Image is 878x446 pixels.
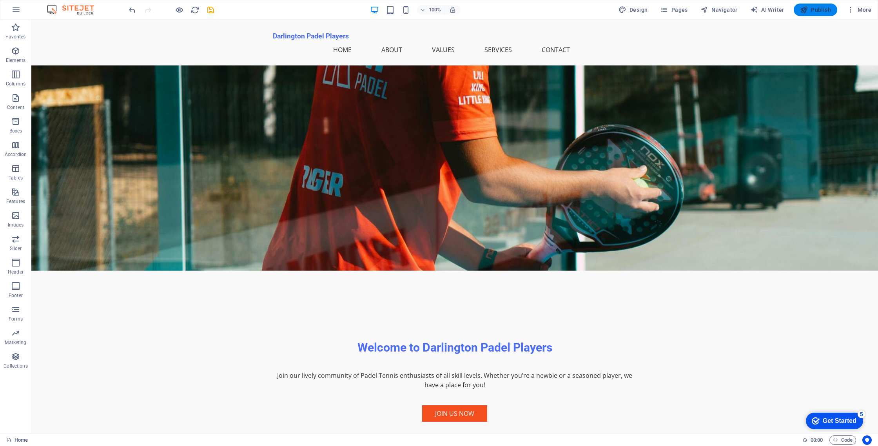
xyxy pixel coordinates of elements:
i: On resize automatically adjust zoom level to fit chosen device. [449,6,456,13]
button: Code [829,435,856,445]
button: Click here to leave preview mode and continue editing [174,5,184,15]
p: Content [7,104,24,111]
i: Save (Ctrl+S) [206,5,215,15]
p: Collections [4,363,27,369]
p: Features [6,198,25,205]
p: Boxes [9,128,22,134]
p: Slider [10,245,22,252]
p: Favorites [5,34,25,40]
span: 00 00 [811,435,823,445]
button: Publish [794,4,837,16]
button: Design [615,4,651,16]
a: Click to cancel selection. Double-click to open Pages [6,435,28,445]
p: Tables [9,175,23,181]
div: Design (Ctrl+Alt+Y) [615,4,651,16]
span: Code [833,435,853,445]
span: : [816,437,817,443]
h6: 100% [429,5,441,15]
img: Editor Logo [45,5,104,15]
div: Get Started 5 items remaining, 0% complete [6,4,63,20]
div: 5 [58,2,66,9]
button: reload [190,5,200,15]
span: Pages [660,6,688,14]
p: Columns [6,81,25,87]
p: Marketing [5,339,26,346]
i: Reload page [190,5,200,15]
button: save [206,5,215,15]
span: Navigator [700,6,738,14]
button: 100% [417,5,445,15]
button: Navigator [697,4,741,16]
p: Images [8,222,24,228]
button: AI Writer [747,4,787,16]
span: Publish [800,6,831,14]
button: undo [127,5,137,15]
span: Design [619,6,648,14]
p: Forms [9,316,23,322]
p: Header [8,269,24,275]
div: Get Started [23,9,57,16]
h6: Session time [802,435,823,445]
span: AI Writer [750,6,784,14]
p: Accordion [5,151,27,158]
button: Usercentrics [862,435,872,445]
i: Undo: Change text (Ctrl+Z) [128,5,137,15]
button: More [844,4,874,16]
button: Pages [657,4,691,16]
span: More [847,6,871,14]
p: Footer [9,292,23,299]
p: Elements [6,57,26,63]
